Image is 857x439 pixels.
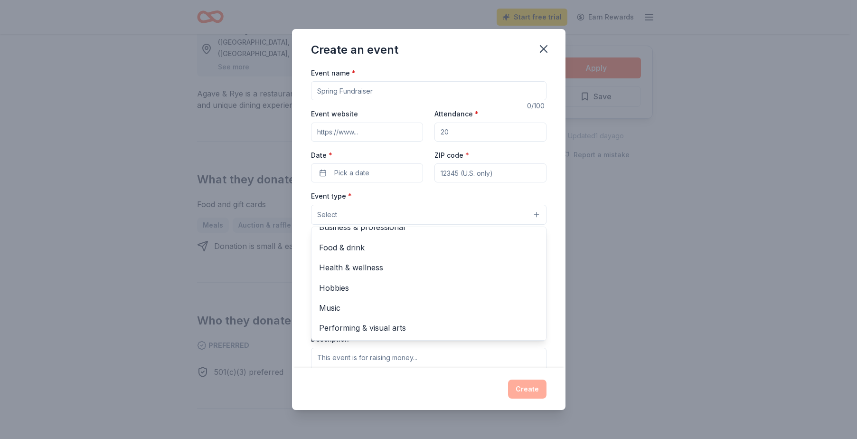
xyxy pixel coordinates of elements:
[319,322,538,334] span: Performing & visual arts
[319,241,538,254] span: Food & drink
[319,302,538,314] span: Music
[319,261,538,274] span: Health & wellness
[311,205,546,225] button: Select
[317,209,337,220] span: Select
[319,221,538,233] span: Business & professional
[319,282,538,294] span: Hobbies
[311,227,546,341] div: Select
